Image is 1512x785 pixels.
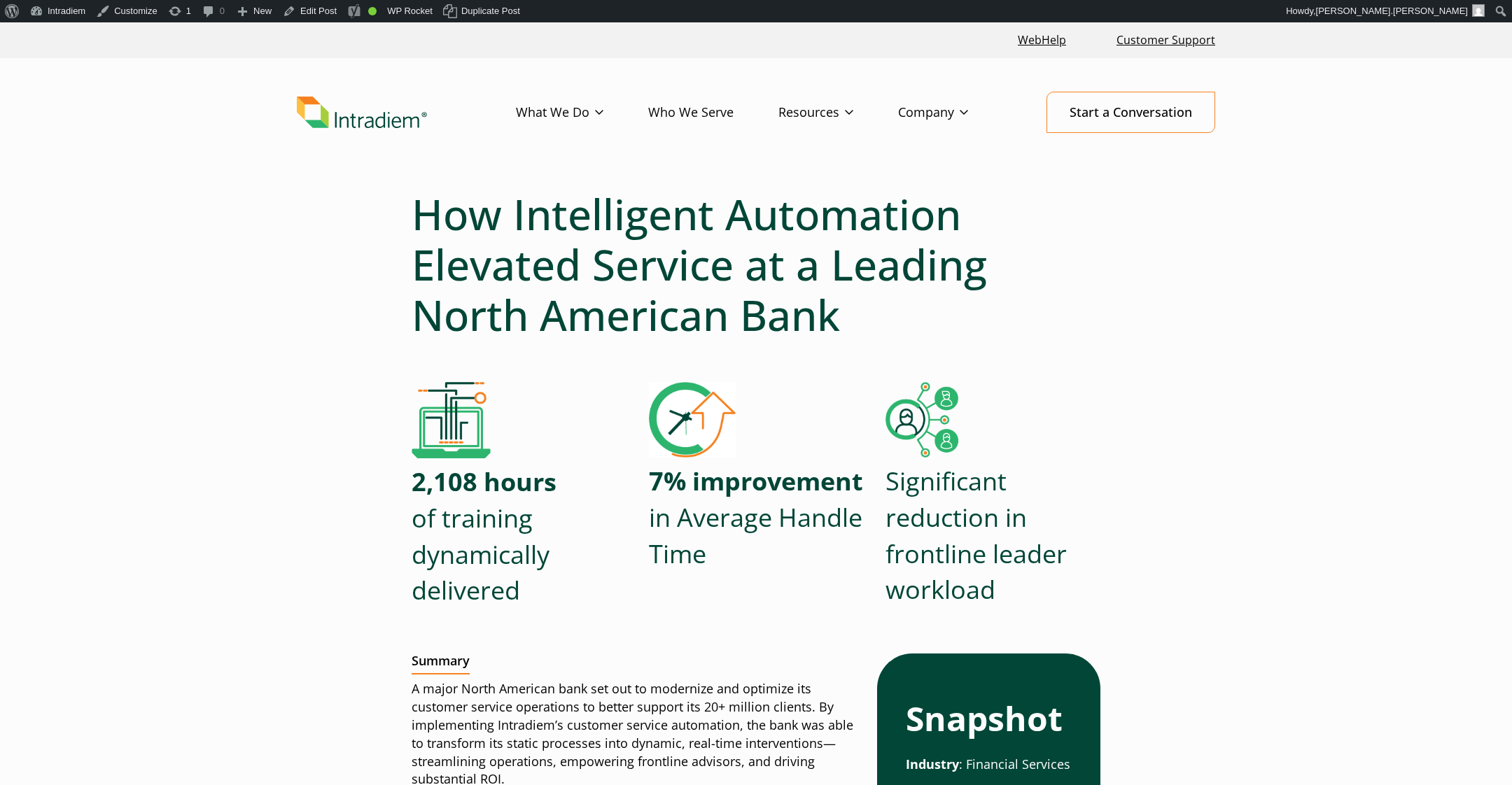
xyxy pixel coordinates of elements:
a: Customer Support [1111,25,1221,55]
p: in Average Handle Time [649,463,864,572]
a: Link opens in a new window [1012,25,1072,55]
a: Link to homepage of Intradiem [297,97,516,129]
strong: 2,108 hours [412,465,556,499]
div: Good [368,7,377,15]
span: [PERSON_NAME].[PERSON_NAME] [1316,6,1468,16]
p: of training dynamically delivered [412,464,626,609]
strong: improvement [692,464,863,498]
p: : Financial Services [906,756,1072,774]
strong: 7% [649,464,686,498]
strong: Snapshot [906,695,1063,741]
a: Start a Conversation [1046,92,1215,133]
strong: Industry [906,756,959,772]
p: Significant reduction in frontline leader workload [885,463,1100,608]
a: Who We Serve [648,92,778,133]
h2: Summary [412,653,470,674]
h1: How Intelligent Automation Elevated Service at a Leading North American Bank [412,189,1100,340]
a: Resources [778,92,898,133]
a: Company [898,92,1013,133]
img: Intradiem [297,97,427,129]
a: What We Do [516,92,648,133]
